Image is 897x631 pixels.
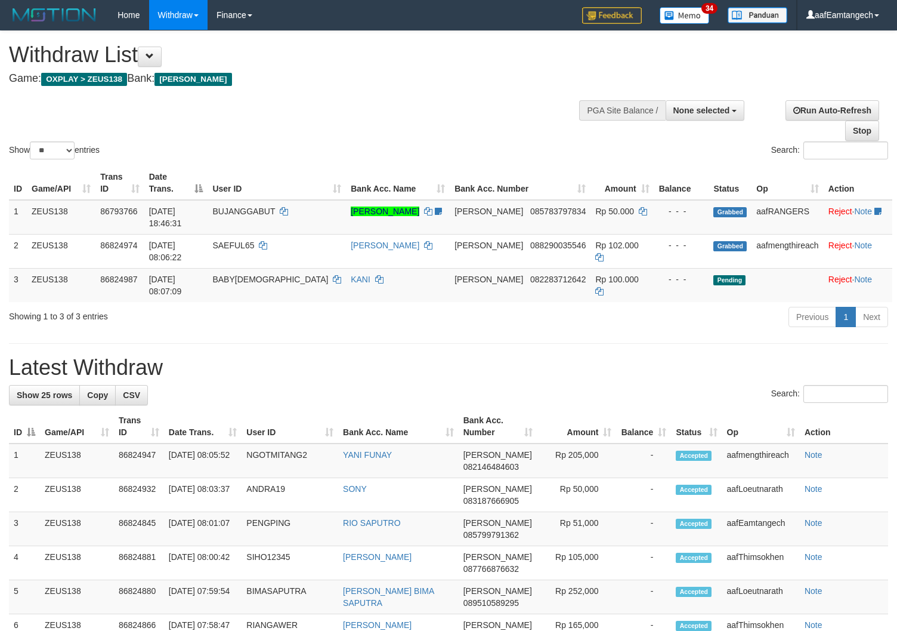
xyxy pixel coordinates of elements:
[212,275,328,284] span: BABY[DEMOGRAPHIC_DATA]
[666,100,745,121] button: None selected
[537,478,617,512] td: Rp 50,000
[673,106,730,115] span: None selected
[530,275,586,284] span: Copy 082283712642 to clipboard
[463,450,532,460] span: [PERSON_NAME]
[9,356,888,380] h1: Latest Withdraw
[836,307,856,327] a: 1
[242,580,338,614] td: BIMASAPUTRA
[343,552,412,562] a: [PERSON_NAME]
[95,166,144,200] th: Trans ID: activate to sort column ascending
[824,166,892,200] th: Action
[242,546,338,580] td: SIHO12345
[616,478,671,512] td: -
[144,166,208,200] th: Date Trans.: activate to sort column descending
[114,546,164,580] td: 86824881
[805,586,822,596] a: Note
[751,234,824,268] td: aafmengthireach
[616,410,671,444] th: Balance: activate to sort column ascending
[771,141,888,159] label: Search:
[616,444,671,478] td: -
[463,586,532,596] span: [PERSON_NAME]
[722,512,800,546] td: aafEamtangech
[676,553,712,563] span: Accepted
[450,166,590,200] th: Bank Acc. Number: activate to sort column ascending
[463,496,519,506] span: Copy 083187666905 to clipboard
[242,478,338,512] td: ANDRA19
[530,241,586,250] span: Copy 088290035546 to clipboard
[114,410,164,444] th: Trans ID: activate to sort column ascending
[722,478,800,512] td: aafLoeutnarath
[242,444,338,478] td: NGOTMITANG2
[751,166,824,200] th: Op: activate to sort column ascending
[805,552,822,562] a: Note
[343,450,392,460] a: YANI FUNAY
[676,621,712,631] span: Accepted
[660,7,710,24] img: Button%20Memo.svg
[537,546,617,580] td: Rp 105,000
[537,444,617,478] td: Rp 205,000
[788,307,836,327] a: Previous
[9,200,27,235] td: 1
[100,241,137,250] span: 86824974
[845,121,879,141] a: Stop
[40,580,114,614] td: ZEUS138
[9,268,27,302] td: 3
[27,166,95,200] th: Game/API: activate to sort column ascending
[676,451,712,461] span: Accepted
[30,141,75,159] select: Showentries
[212,241,254,250] span: SAEFUL65
[751,200,824,235] td: aafRANGERS
[9,444,40,478] td: 1
[659,239,704,251] div: - - -
[9,73,586,85] h4: Game: Bank:
[463,462,519,472] span: Copy 082146484603 to clipboard
[9,512,40,546] td: 3
[463,620,532,630] span: [PERSON_NAME]
[343,484,367,494] a: SONY
[713,241,747,251] span: Grabbed
[459,410,537,444] th: Bank Acc. Number: activate to sort column ascending
[671,410,722,444] th: Status: activate to sort column ascending
[114,444,164,478] td: 86824947
[164,512,242,546] td: [DATE] 08:01:07
[828,241,852,250] a: Reject
[659,273,704,285] div: - - -
[9,478,40,512] td: 2
[595,241,638,250] span: Rp 102.000
[579,100,665,121] div: PGA Site Balance /
[343,586,434,608] a: [PERSON_NAME] BIMA SAPUTRA
[785,100,879,121] a: Run Auto-Refresh
[805,620,822,630] a: Note
[595,207,634,216] span: Rp 50.000
[114,512,164,546] td: 86824845
[149,207,182,228] span: [DATE] 18:46:31
[343,518,400,528] a: RIO SAPUTRO
[338,410,459,444] th: Bank Acc. Name: activate to sort column ascending
[654,166,709,200] th: Balance
[164,580,242,614] td: [DATE] 07:59:54
[454,207,523,216] span: [PERSON_NAME]
[595,275,638,284] span: Rp 100.000
[208,166,346,200] th: User ID: activate to sort column ascending
[9,410,40,444] th: ID: activate to sort column descending
[40,512,114,546] td: ZEUS138
[582,7,642,24] img: Feedback.jpg
[114,478,164,512] td: 86824932
[537,580,617,614] td: Rp 252,000
[616,512,671,546] td: -
[9,580,40,614] td: 5
[115,385,148,405] a: CSV
[824,268,892,302] td: ·
[854,207,872,216] a: Note
[9,546,40,580] td: 4
[351,207,419,216] a: [PERSON_NAME]
[659,205,704,217] div: - - -
[9,306,365,322] div: Showing 1 to 3 of 3 entries
[40,444,114,478] td: ZEUS138
[149,275,182,296] span: [DATE] 08:07:09
[87,390,108,400] span: Copy
[40,410,114,444] th: Game/API: activate to sort column ascending
[676,519,712,529] span: Accepted
[530,207,586,216] span: Copy 085783797834 to clipboard
[463,552,532,562] span: [PERSON_NAME]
